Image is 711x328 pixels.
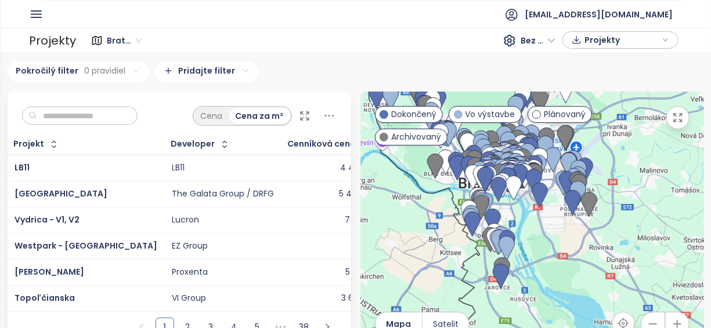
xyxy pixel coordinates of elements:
[391,108,436,121] span: Dokončený
[14,140,45,148] div: Projekt
[525,1,673,28] span: [EMAIL_ADDRESS][DOMAIN_NAME]
[229,108,290,124] div: Cena za m²
[391,130,441,143] span: Archivovaný
[544,108,586,121] span: Plánovaný
[341,293,371,304] div: 3 614 €
[107,32,142,49] span: Bratislavský kraj
[85,64,126,77] span: 0 pravidiel
[15,240,157,252] a: Westpark - [GEOGRAPHIC_DATA]
[569,31,672,49] div: button
[288,140,356,148] div: Cenníková cena
[584,31,659,49] span: Projekty
[345,215,371,225] div: 7 311 €
[172,267,208,278] div: Proxenta
[340,163,371,173] div: 4 401 €
[172,215,199,225] div: Lucron
[172,293,206,304] div: VI Group
[15,214,80,225] a: Vydrica - V1, V2
[521,32,555,49] span: Bez DPH
[8,61,149,82] div: Pokročilý filter
[172,189,274,199] div: The Galata Group / DRFG
[172,163,185,173] div: LB11
[171,140,215,148] div: Developer
[345,267,371,278] div: 5 211 €
[339,189,371,199] div: 5 463 €
[29,30,76,51] div: Projekty
[155,61,259,82] div: Pridajte filter
[15,162,30,173] a: LB11
[15,188,107,199] a: [GEOGRAPHIC_DATA]
[15,292,75,304] a: Topoľčianska
[15,266,84,278] a: [PERSON_NAME]
[194,108,229,124] div: Cena
[172,241,208,252] div: EZ Group
[465,108,515,121] span: Vo výstavbe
